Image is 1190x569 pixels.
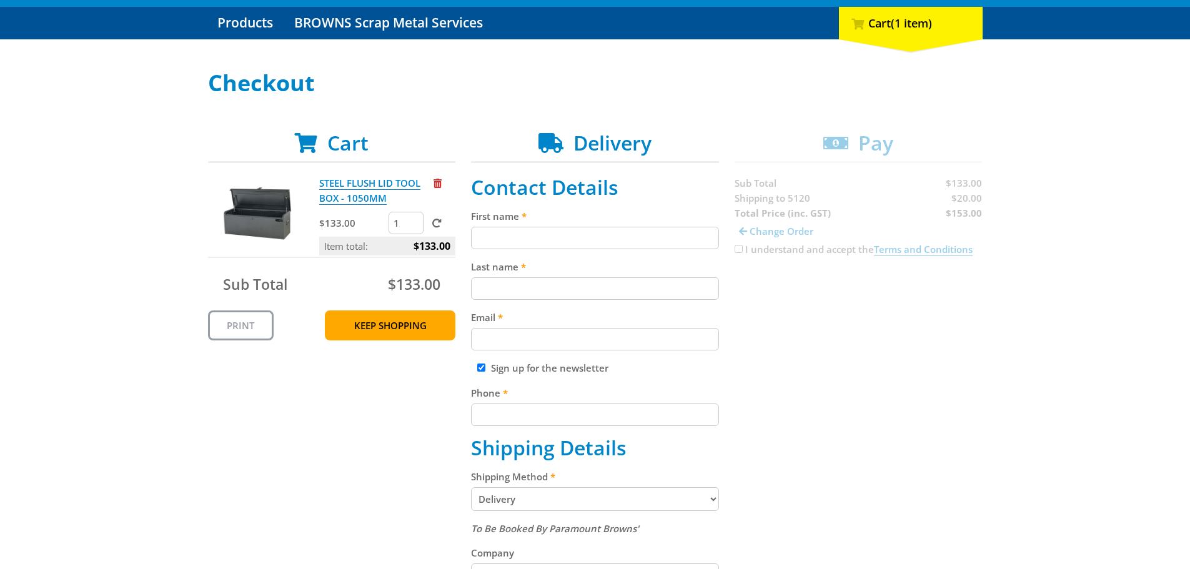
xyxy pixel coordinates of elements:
a: Go to the BROWNS Scrap Metal Services page [285,7,492,39]
h1: Checkout [208,71,983,96]
h2: Shipping Details [471,436,719,460]
label: Shipping Method [471,469,719,484]
select: Please select a shipping method. [471,487,719,511]
label: First name [471,209,719,224]
span: Cart [327,129,369,156]
h2: Contact Details [471,176,719,199]
a: Print [208,310,274,340]
input: Please enter your first name. [471,227,719,249]
p: Item total: [319,237,455,255]
input: Please enter your email address. [471,328,719,350]
a: Go to the Products page [208,7,282,39]
label: Last name [471,259,719,274]
span: (1 item) [891,16,932,31]
label: Company [471,545,719,560]
a: Remove from cart [434,177,442,189]
a: Keep Shopping [325,310,455,340]
p: $133.00 [319,215,386,230]
div: Cart [839,7,983,39]
a: STEEL FLUSH LID TOOL BOX - 1050MM [319,177,420,205]
span: $133.00 [414,237,450,255]
label: Phone [471,385,719,400]
span: Delivery [573,129,652,156]
em: To Be Booked By Paramount Browns' [471,522,639,535]
span: Sub Total [223,274,287,294]
input: Please enter your last name. [471,277,719,300]
label: Sign up for the newsletter [491,362,608,374]
input: Please enter your telephone number. [471,403,719,426]
span: $133.00 [388,274,440,294]
label: Email [471,310,719,325]
img: STEEL FLUSH LID TOOL BOX - 1050MM [220,176,295,250]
